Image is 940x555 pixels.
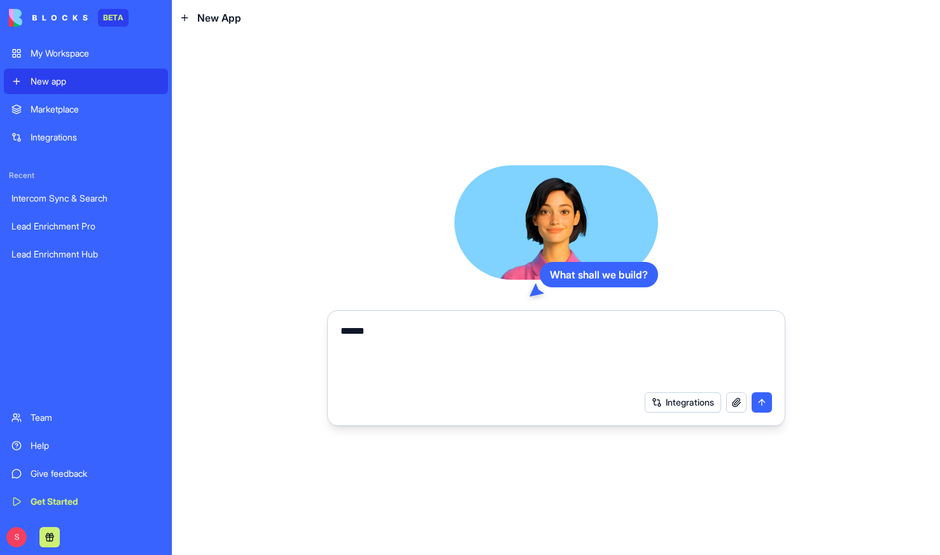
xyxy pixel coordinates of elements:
div: Give feedback [31,467,160,480]
a: Team [4,405,168,430]
div: Get Started [31,495,160,508]
a: Intercom Sync & Search [4,186,168,211]
a: Get Started [4,489,168,514]
div: Marketplace [31,103,160,116]
div: Help [31,439,160,452]
div: Integrations [31,131,160,144]
div: My Workspace [31,47,160,60]
a: My Workspace [4,41,168,66]
div: BETA [98,9,129,27]
a: Help [4,433,168,458]
div: Lead Enrichment Hub [11,248,160,261]
div: Team [31,411,160,424]
a: Marketplace [4,97,168,122]
span: S [6,527,27,547]
span: Recent [4,170,168,181]
div: Intercom Sync & Search [11,192,160,205]
a: New app [4,69,168,94]
a: Integrations [4,125,168,150]
div: Lead Enrichment Pro [11,220,160,233]
a: Give feedback [4,461,168,486]
a: Lead Enrichment Pro [4,214,168,239]
a: Lead Enrichment Hub [4,242,168,267]
a: BETA [9,9,129,27]
div: New app [31,75,160,88]
button: Integrations [645,392,721,413]
span: New App [197,10,241,25]
div: What shall we build? [540,262,658,287]
img: logo [9,9,88,27]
